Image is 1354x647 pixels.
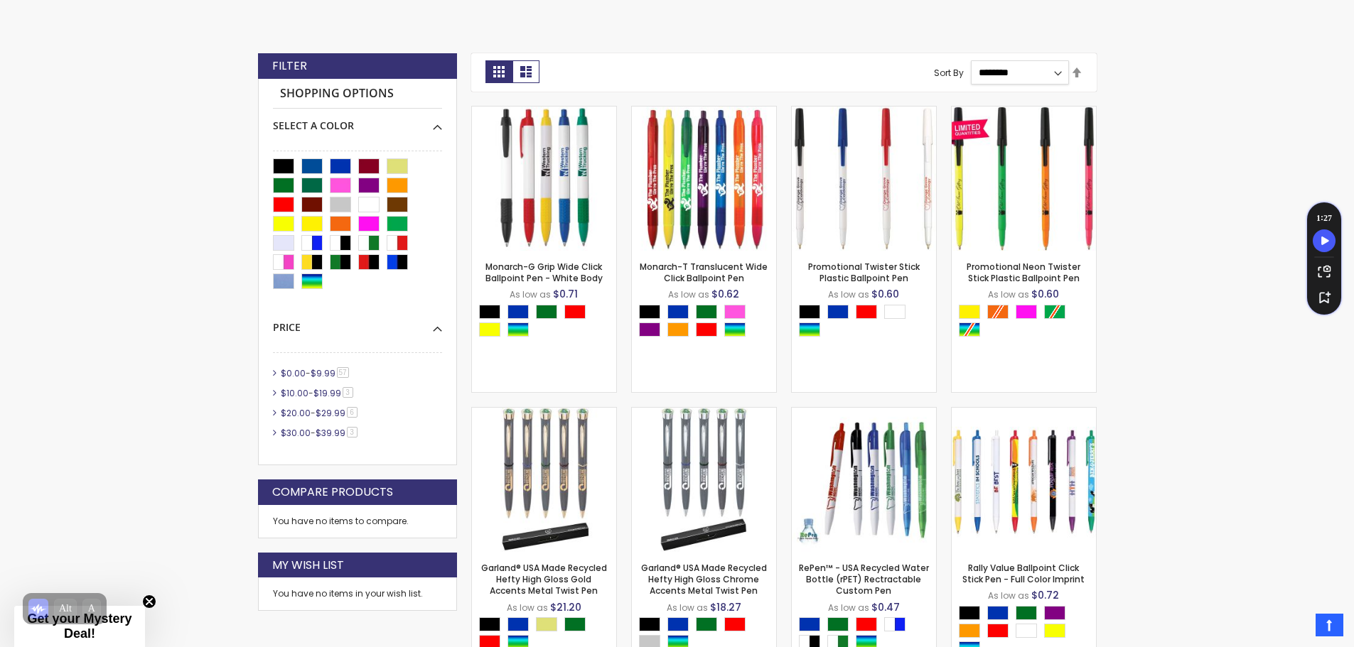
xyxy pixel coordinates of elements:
span: $18.27 [710,600,741,614]
span: $30.00 [281,427,311,439]
button: Close teaser [142,594,156,609]
a: Promotional Twister Stick Plastic Ballpoint Pen [808,261,920,284]
div: Blue [507,617,529,631]
span: As low as [668,288,709,300]
a: Monarch-T Translucent Wide Click Ballpoint Pen [632,106,776,118]
span: As low as [988,589,1029,602]
strong: My Wish List [272,558,344,573]
a: RePen™ - USA Recycled Water Bottle (rPET) Rectractable Custom Pen [799,562,929,597]
div: Select A Color [479,305,616,340]
div: You have no items in your wish list. [273,588,442,599]
div: Black [799,305,820,319]
span: As low as [828,288,869,300]
div: Green [827,617,849,631]
img: Rally Value Ballpoint Click Stick Pen - Full Color Imprint [952,408,1096,552]
span: $0.47 [871,600,900,614]
a: Garland® USA Made Recycled Hefty High Gloss Gold Accents Metal Twist Pen [472,407,616,419]
span: $0.71 [553,287,578,301]
div: Select A Color [959,305,1096,340]
span: $20.00 [281,407,311,419]
div: Red [696,322,717,337]
div: Orange [667,322,689,337]
span: $0.60 [1031,287,1059,301]
div: Neon Pink [1016,305,1037,319]
span: $0.62 [711,287,739,301]
img: Promotional Neon Twister Stick Plastic Ballpoint Pen [952,107,1096,251]
div: Black [639,305,660,319]
div: Pink [724,305,746,319]
div: Green [696,305,717,319]
div: Black [479,305,500,319]
span: $21.20 [550,600,581,614]
a: $0.00-$9.9957 [277,367,354,379]
div: Green [536,305,557,319]
div: Red [856,617,877,631]
div: Black [639,617,660,631]
div: Black [959,606,980,620]
div: Blue [987,606,1009,620]
span: As low as [988,288,1029,300]
strong: Filter [272,58,307,74]
div: Gold [536,617,557,631]
div: Red [987,624,1009,638]
div: Neon Yellow [959,305,980,319]
a: RePen™ - USA Recycled Water Bottle (rPET) Rectractable Custom Pen [792,407,936,419]
span: As low as [667,602,708,614]
span: $0.60 [871,287,899,301]
div: Red [856,305,877,319]
span: $19.99 [313,387,341,399]
a: $20.00-$29.996 [277,407,362,419]
img: RePen™ - USA Recycled Water Bottle (rPET) Rectractable Custom Pen [792,408,936,552]
a: Monarch-G Grip Wide Click Ballpoint Pen - White Body [485,261,603,284]
span: 6 [347,407,358,418]
a: $30.00-$39.993 [277,427,362,439]
div: Green [564,617,586,631]
div: Assorted [724,322,746,337]
span: $29.99 [316,407,345,419]
div: Green [696,617,717,631]
div: Green [1016,606,1037,620]
a: Monarch-T Translucent Wide Click Ballpoint Pen [640,261,768,284]
div: Red [724,617,746,631]
img: Monarch-G Grip Wide Click Ballpoint Pen - White Body [472,107,616,251]
div: Blue [667,617,689,631]
a: Garland® USA Made Recycled Hefty High Gloss Chrome Accents Metal Twist Pen [632,407,776,419]
a: $10.00-$19.993 [277,387,358,399]
div: Purple [1044,606,1065,620]
div: Assorted [507,322,529,337]
iframe: Google Customer Reviews [1237,609,1354,647]
span: 3 [343,387,353,398]
a: Rally Value Ballpoint Click Stick Pen - Full Color Imprint [962,562,1085,585]
div: Get your Mystery Deal!Close teaser [14,606,145,647]
div: Assorted [799,322,820,337]
a: Promotional Twister Stick Plastic Ballpoint Pen [792,106,936,118]
div: Select A Color [799,305,936,340]
span: 57 [337,367,349,378]
span: 3 [347,427,358,437]
strong: Compare Products [272,484,393,500]
div: Blue [827,305,849,319]
div: Yellow [1044,624,1065,638]
div: Select A Color [639,305,776,340]
span: $9.99 [311,367,335,379]
div: Select A Color [273,109,442,133]
div: Blue [667,305,689,319]
div: Black [479,617,500,631]
div: White|Blue [884,617,906,631]
a: Garland® USA Made Recycled Hefty High Gloss Gold Accents Metal Twist Pen [481,562,607,597]
span: $0.00 [281,367,306,379]
div: White [884,305,906,319]
div: Orange [959,624,980,638]
div: Red [564,305,586,319]
div: White [1016,624,1037,638]
div: You have no items to compare. [258,505,457,538]
span: As low as [828,602,869,614]
img: Garland® USA Made Recycled Hefty High Gloss Chrome Accents Metal Twist Pen [632,408,776,552]
a: Monarch-G Grip Wide Click Ballpoint Pen - White Body [472,106,616,118]
div: Blue [507,305,529,319]
div: Purple [639,322,660,337]
a: Promotional Neon Twister Stick Plastic Ballpoint Pen [967,261,1080,284]
span: As low as [510,288,551,300]
img: Promotional Twister Stick Plastic Ballpoint Pen [792,107,936,251]
img: Monarch-T Translucent Wide Click Ballpoint Pen [632,107,776,251]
